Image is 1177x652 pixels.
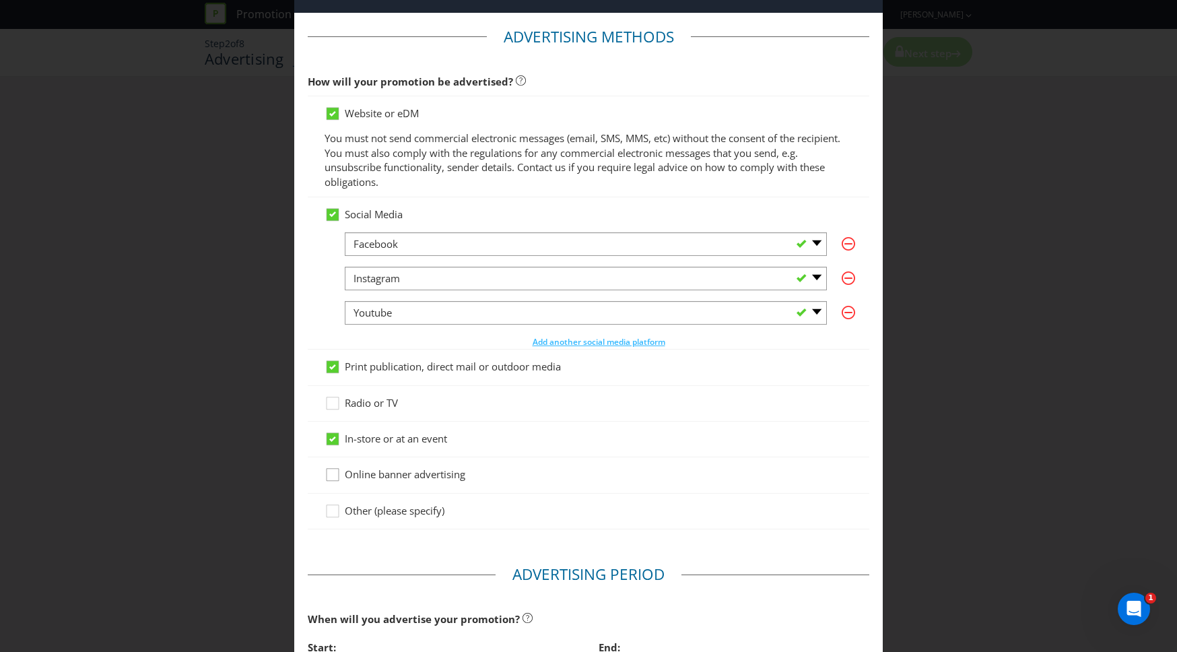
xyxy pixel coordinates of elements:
span: 1 [1145,593,1156,604]
span: Add another social media platform [533,336,665,348]
span: Radio or TV [345,396,398,410]
button: Add another social media platform [532,335,666,349]
legend: Advertising Period [496,564,681,585]
span: How will your promotion be advertised? [308,75,513,88]
span: Website or eDM [345,106,419,120]
p: You must not send commercial electronic messages (email, SMS, MMS, etc) without the consent of th... [325,131,852,189]
span: Online banner advertising [345,467,465,481]
span: Print publication, direct mail or outdoor media [345,360,561,373]
span: In-store or at an event [345,432,447,445]
iframe: Intercom live chat [1118,593,1150,625]
span: When will you advertise your promotion? [308,612,520,626]
span: Social Media [345,207,403,221]
legend: Advertising Methods [487,26,691,48]
span: Other (please specify) [345,504,444,517]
